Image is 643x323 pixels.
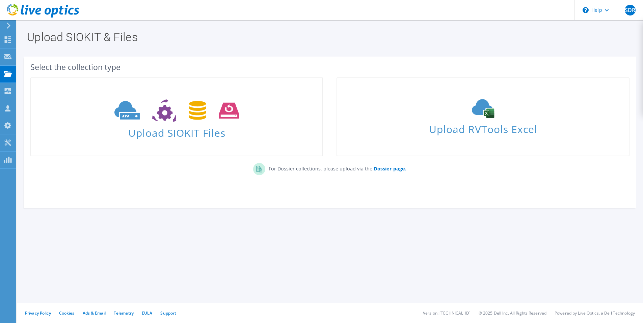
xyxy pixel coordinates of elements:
[142,310,152,316] a: EULA
[423,310,471,316] li: Version: [TECHNICAL_ID]
[30,77,323,156] a: Upload SIOKIT Files
[265,163,406,172] p: For Dossier collections, please upload via the
[479,310,546,316] li: © 2025 Dell Inc. All Rights Reserved
[555,310,635,316] li: Powered by Live Optics, a Dell Technology
[31,124,322,138] span: Upload SIOKIT Files
[625,5,636,15] span: SDR
[160,310,176,316] a: Support
[30,63,629,71] div: Select the collection type
[337,77,629,156] a: Upload RVTools Excel
[59,310,75,316] a: Cookies
[583,7,589,13] svg: \n
[25,310,51,316] a: Privacy Policy
[372,165,406,172] a: Dossier page.
[114,310,134,316] a: Telemetry
[374,165,406,172] b: Dossier page.
[337,120,628,135] span: Upload RVTools Excel
[83,310,106,316] a: Ads & Email
[27,31,629,43] h1: Upload SIOKIT & Files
